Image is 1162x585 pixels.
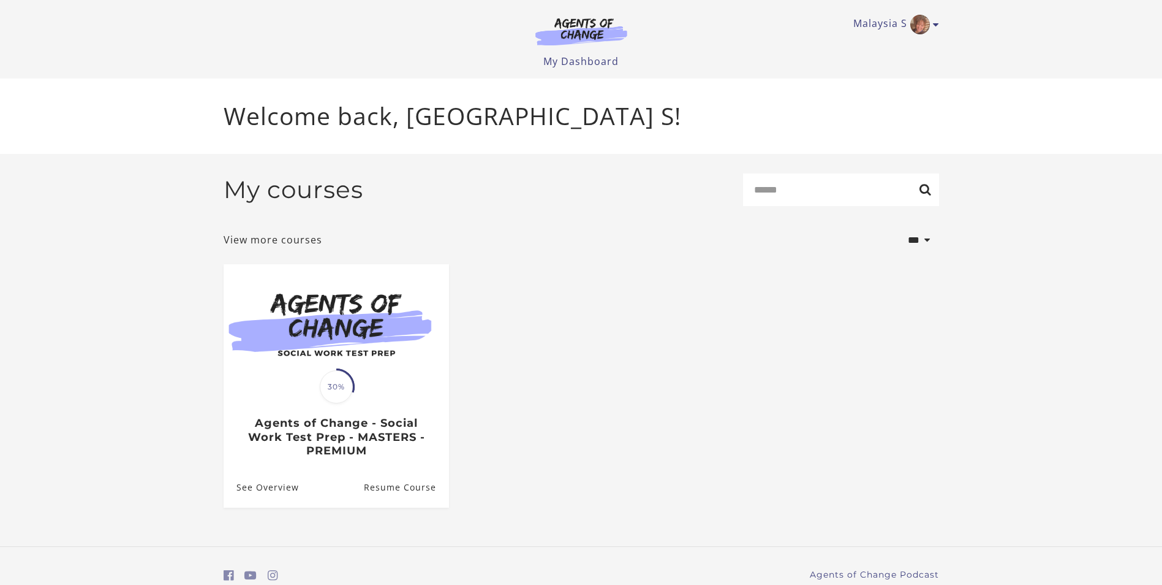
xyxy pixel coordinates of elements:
a: Agents of Change Podcast [810,568,939,581]
h2: My courses [224,175,363,204]
i: https://www.instagram.com/agentsofchangeprep/ (Open in a new window) [268,570,278,581]
p: Welcome back, [GEOGRAPHIC_DATA] S! [224,98,939,134]
a: Agents of Change - Social Work Test Prep - MASTERS - PREMIUM: See Overview [224,467,299,507]
a: https://www.facebook.com/groups/aswbtestprep (Open in a new window) [224,567,234,584]
i: https://www.youtube.com/c/AgentsofChangeTestPrepbyMeaganMitchell (Open in a new window) [244,570,257,581]
a: https://www.youtube.com/c/AgentsofChangeTestPrepbyMeaganMitchell (Open in a new window) [244,567,257,584]
a: Toggle menu [853,15,933,34]
img: Agents of Change Logo [523,17,640,45]
span: 30% [320,370,353,403]
h3: Agents of Change - Social Work Test Prep - MASTERS - PREMIUM [236,416,436,458]
a: My Dashboard [543,55,619,68]
i: https://www.facebook.com/groups/aswbtestprep (Open in a new window) [224,570,234,581]
a: View more courses [224,232,322,247]
a: https://www.instagram.com/agentsofchangeprep/ (Open in a new window) [268,567,278,584]
a: Agents of Change - Social Work Test Prep - MASTERS - PREMIUM: Resume Course [363,467,448,507]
